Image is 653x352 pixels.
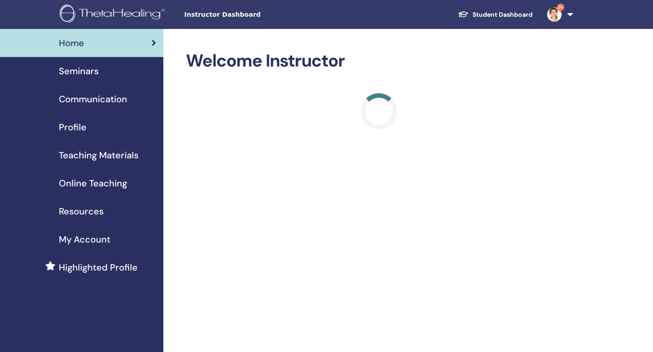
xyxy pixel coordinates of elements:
[451,6,540,23] a: Student Dashboard
[59,233,110,246] span: My Account
[59,64,99,78] span: Seminars
[59,36,84,50] span: Home
[59,176,127,190] span: Online Teaching
[59,205,104,218] span: Resources
[186,51,572,71] h2: Welcome Instructor
[458,10,469,18] img: graduation-cap-white.svg
[60,5,168,25] img: logo.png
[59,92,127,106] span: Communication
[547,7,562,22] img: default.jpg
[59,261,138,274] span: Highlighted Profile
[59,120,86,134] span: Profile
[184,10,320,19] span: Instructor Dashboard
[59,148,138,162] span: Teaching Materials
[557,4,564,11] span: 9+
